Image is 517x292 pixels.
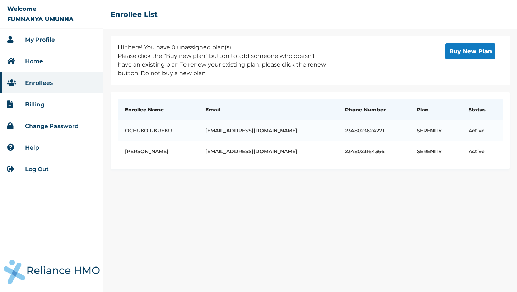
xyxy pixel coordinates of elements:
[118,120,198,141] td: OCHUKO UKUEKU
[445,43,495,59] button: Buy New Plan
[25,101,45,108] a: Billing
[338,141,410,162] td: 2348023164366
[7,5,36,12] p: Welcome
[461,99,503,120] th: Status
[7,16,74,23] p: FUMNANYA UMUNNA
[118,99,198,120] th: Enrollee Name
[118,141,198,162] td: [PERSON_NAME]
[25,36,55,43] a: My Profile
[111,10,158,19] h2: Enrollee List
[410,99,461,120] th: Plan
[25,58,43,65] a: Home
[198,120,337,141] td: [EMAIL_ADDRESS][DOMAIN_NAME]
[198,99,337,120] th: Email
[118,43,330,52] p: Hi there! You have 0 unassigned plan(s)
[25,144,39,151] a: Help
[25,123,79,129] a: Change Password
[338,120,410,141] td: 2348023624271
[410,120,461,141] td: SERENITY
[25,166,49,173] a: Log Out
[461,141,503,162] td: active
[25,79,53,86] a: Enrollees
[4,260,100,284] img: RelianceHMO's Logo
[198,141,337,162] td: [EMAIL_ADDRESS][DOMAIN_NAME]
[410,141,461,162] td: SERENITY
[461,120,503,141] td: active
[338,99,410,120] th: Phone Number
[118,52,330,78] p: Please click the “Buy new plan” button to add someone who doesn't have an existing plan To renew ...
